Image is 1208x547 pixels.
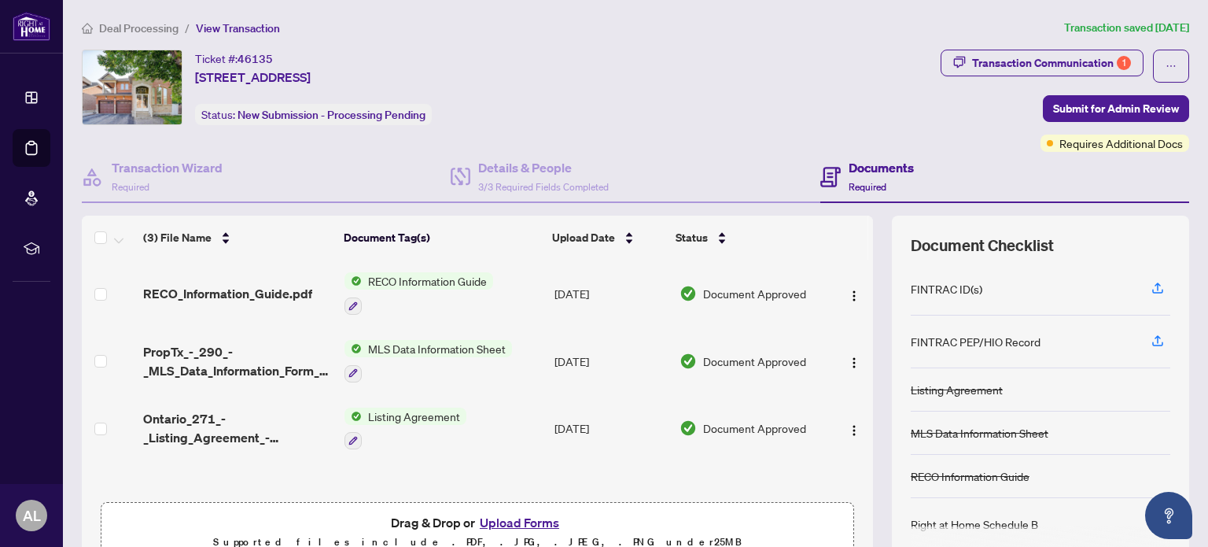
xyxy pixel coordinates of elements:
h4: Details & People [478,158,609,177]
button: Logo [842,349,867,374]
div: FINTRAC PEP/HIO Record [911,333,1040,350]
span: Required [849,181,886,193]
div: Transaction Communication [972,50,1131,76]
th: Status [669,216,824,260]
span: Drag & Drop or [391,512,564,533]
img: Status Icon [344,340,362,357]
img: Logo [848,290,860,302]
span: [STREET_ADDRESS] [195,68,311,87]
h4: Documents [849,158,914,177]
span: Ontario_271_-_Listing_Agreement_-_Seller_Designated_Representation_Agreement_-_Authority_to_Offer... [143,409,332,447]
button: Status IconMLS Data Information Sheet [344,340,512,383]
span: Status [676,229,708,246]
button: Logo [842,281,867,306]
td: [DATE] [548,260,673,327]
th: Upload Date [546,216,669,260]
span: Document Approved [703,353,806,370]
img: Document Status [679,285,697,302]
span: Document Approved [703,419,806,437]
td: [DATE] [548,327,673,395]
span: 3/3 Required Fields Completed [478,181,609,193]
span: Requires Additional Docs [1059,135,1183,152]
div: Ticket #: [195,50,273,68]
span: AL [23,504,41,527]
img: logo [13,12,50,41]
span: Document Approved [703,285,806,302]
span: View Transaction [196,21,280,35]
img: Status Icon [344,272,362,290]
span: (3) File Name [143,229,212,246]
span: Required [112,181,149,193]
button: Transaction Communication1 [941,50,1144,76]
button: Status IconListing Agreement [344,408,466,450]
span: RECO_Information_Guide.pdf [143,284,312,303]
span: Submit for Admin Review [1053,96,1179,121]
button: Upload Forms [475,512,564,533]
span: Listing Agreement [362,408,466,425]
img: Logo [848,424,860,437]
button: Status IconRECO Information Guide [344,272,493,315]
th: (3) File Name [137,216,337,260]
span: ellipsis [1166,61,1177,72]
div: 1 [1117,56,1131,70]
td: [DATE] [548,395,673,463]
div: MLS Data Information Sheet [911,424,1048,442]
div: FINTRAC ID(s) [911,280,982,298]
span: PropTx_-_290_-_MLS_Data_Information_Form_-_Freehold_-_Sale.pdf [143,342,332,380]
span: Document Checklist [911,235,1054,257]
div: Right at Home Schedule B [911,516,1038,533]
img: Document Status [679,353,697,370]
th: Document Tag(s) [337,216,546,260]
span: 46135 [238,52,273,66]
div: RECO Information Guide [911,468,1029,485]
img: Logo [848,357,860,369]
span: New Submission - Processing Pending [238,108,425,122]
img: IMG-N12311932_1.jpg [83,50,182,124]
button: Submit for Admin Review [1043,95,1189,122]
div: Listing Agreement [911,381,1003,398]
img: Document Status [679,419,697,437]
img: Status Icon [344,408,362,425]
span: Deal Processing [99,21,179,35]
span: RECO Information Guide [362,272,493,290]
h4: Transaction Wizard [112,158,223,177]
article: Transaction saved [DATE] [1064,19,1189,37]
div: Status: [195,104,432,125]
span: MLS Data Information Sheet [362,340,512,357]
button: Open asap [1145,492,1192,539]
button: Logo [842,416,867,441]
span: Upload Date [552,229,615,246]
span: home [82,23,93,34]
li: / [185,19,190,37]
